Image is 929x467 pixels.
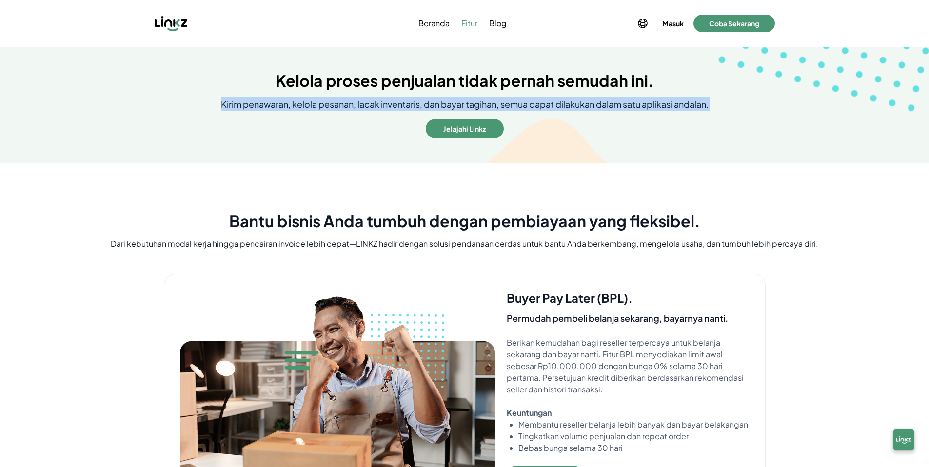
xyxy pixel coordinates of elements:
[111,238,818,250] p: Dari kebutuhan modal kerja hingga pencairan invoice lebih cepat—LINKZ hadir dengan solusi pendana...
[416,18,452,29] a: Beranda
[459,18,479,29] a: Fitur
[111,212,818,230] h2: Bantu bisnis Anda tumbuh dengan pembiayaan yang fleksibel.
[221,97,709,111] p: Kirim penawaran, kelola pesanan, lacak inventaris, dan bayar tagihan, semua dapat dilakukan dalam...
[155,16,188,31] img: Linkz logo
[461,18,477,29] span: Fitur
[426,119,504,138] button: Jelajahi Linkz
[518,430,748,442] li: Tingkatkan volume penjualan dan repeat order
[507,311,728,325] h5: Permudah pembeli belanja sekarang, bayarnya nanti.
[276,71,654,90] h1: Kelola proses penjualan tidak pernah semudah ini.
[487,18,509,29] a: Blog
[489,18,507,29] span: Blog
[888,426,919,457] img: chatbox-logo
[518,419,748,430] li: Membantu reseller belanja lebih banyak dan bayar belakangan
[518,442,748,454] li: Bebas bunga selama 30 hari
[693,15,775,32] button: Coba Sekarang
[660,17,686,30] button: Masuk
[418,18,450,29] span: Beranda
[507,290,750,306] h4: Buyer Pay Later (BPL).
[507,337,750,395] p: Berikan kemudahan bagi reseller terpercaya untuk belanja sekarang dan bayar nanti. Fitur BPL meny...
[507,407,748,419] p: Keuntungan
